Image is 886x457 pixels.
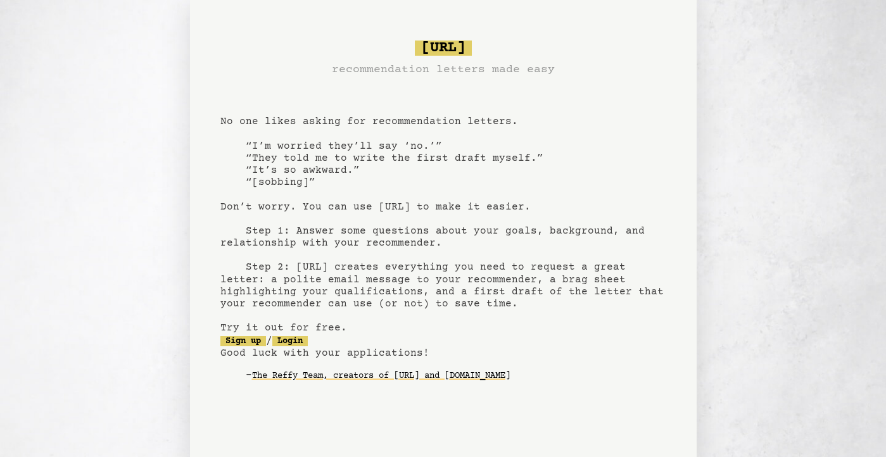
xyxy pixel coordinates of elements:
[246,370,666,382] div: -
[332,61,555,78] h3: recommendation letters made easy
[220,336,266,346] a: Sign up
[220,35,666,406] pre: No one likes asking for recommendation letters. “I’m worried they’ll say ‘no.’” “They told me to ...
[272,336,308,346] a: Login
[415,41,472,56] span: [URL]
[252,366,510,386] a: The Reffy Team, creators of [URL] and [DOMAIN_NAME]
